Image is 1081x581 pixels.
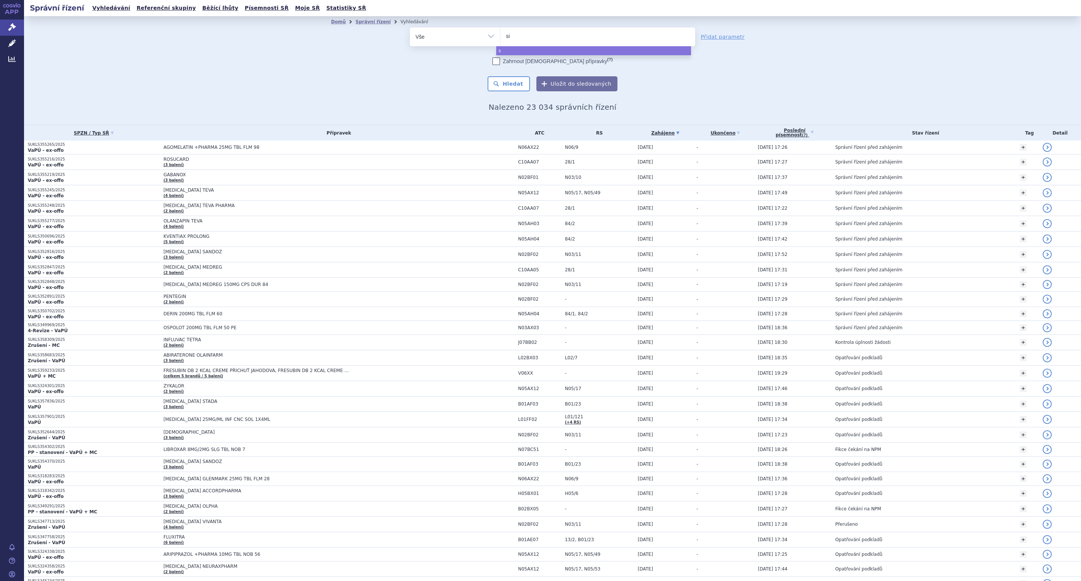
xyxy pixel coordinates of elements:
[496,46,691,55] li: s
[518,282,561,287] span: N02BF02
[163,234,351,239] span: KVENTIAX PROLONG
[28,399,160,404] p: SUKLS357836/2025
[697,236,698,242] span: -
[163,271,184,275] a: (2 balení)
[638,340,653,345] span: [DATE]
[28,218,160,224] p: SUKLS355277/2025
[518,267,561,272] span: C10AA05
[1043,157,1052,166] a: detail
[758,311,787,316] span: [DATE] 17:28
[28,234,160,239] p: SUKLS350696/2025
[1043,369,1052,378] a: detail
[518,340,561,345] span: J07BB02
[28,142,160,147] p: SUKLS355265/2025
[1020,251,1027,258] a: +
[536,76,617,91] button: Uložit do sledovaných
[835,282,902,287] span: Správní řízení před zahájením
[697,297,698,302] span: -
[200,3,241,13] a: Běžící lhůty
[518,311,561,316] span: N05AH04
[1043,504,1052,513] a: detail
[163,311,351,316] span: DERIN 200MG TBL FLM 60
[134,3,198,13] a: Referenční skupiny
[28,193,64,198] strong: VaPÚ - ex-offo
[835,297,902,302] span: Správní řízení před zahájením
[242,3,291,13] a: Písemnosti SŘ
[518,175,561,180] span: N02BF01
[1020,385,1027,392] a: +
[565,414,634,419] span: L01/121
[1043,188,1052,197] a: detail
[28,435,65,440] strong: Zrušení - VaPÚ
[1020,144,1027,151] a: +
[1039,125,1081,141] th: Detail
[1043,204,1052,213] a: detail
[28,294,160,299] p: SUKLS352891/2025
[163,436,184,440] a: (3 balení)
[163,525,184,529] a: (4 balení)
[28,157,160,162] p: SUKLS355216/2025
[28,309,160,314] p: SUKLS350702/2025
[758,325,787,330] span: [DATE] 18:36
[638,252,653,257] span: [DATE]
[1020,281,1027,288] a: +
[163,368,351,373] span: FRESUBIN DB 2 KCAL CREME PŘÍCHUŤ JAHODOVÁ, FRESUBIN DB 2 KCAL CREME PŘÍCHUŤ KAPUČÍNOVÁ, FRESUBIN ...
[758,125,831,141] a: Poslednípísemnost(?)
[163,459,351,464] span: [MEDICAL_DATA] SANDOZ
[1043,520,1052,529] a: detail
[758,190,787,195] span: [DATE] 17:49
[28,255,64,260] strong: VaPÚ - ex-offo
[518,236,561,242] span: N05AH04
[518,297,561,302] span: N02BF02
[697,371,698,376] span: -
[163,203,351,208] span: [MEDICAL_DATA] TEVA PHARMA
[28,314,64,319] strong: VaPÚ - ex-offo
[638,386,653,391] span: [DATE]
[697,432,698,437] span: -
[1020,339,1027,346] a: +
[1020,189,1027,196] a: +
[163,172,351,177] span: GABANOX
[1020,461,1027,468] a: +
[293,3,322,13] a: Moje SŘ
[697,311,698,316] span: -
[518,447,561,452] span: N07BC51
[831,125,1016,141] th: Stav řízení
[758,355,787,360] span: [DATE] 18:35
[163,540,184,545] a: (6 balení)
[697,447,698,452] span: -
[28,444,160,449] p: SUKLS354302/2025
[638,236,653,242] span: [DATE]
[1020,205,1027,212] a: +
[518,325,561,330] span: N03AX03
[697,221,698,226] span: -
[489,103,616,112] span: Nalezeno 23 034 správních řízení
[835,355,882,360] span: Opatřování podkladů
[697,355,698,360] span: -
[1043,295,1052,304] a: detail
[1020,174,1027,181] a: +
[518,190,561,195] span: N05AX12
[1020,296,1027,303] a: +
[163,178,184,182] a: (3 balení)
[697,206,698,211] span: -
[1043,445,1052,454] a: detail
[565,386,634,391] span: N05/17
[758,175,787,180] span: [DATE] 17:37
[758,417,787,422] span: [DATE] 17:34
[1043,564,1052,573] a: detail
[28,430,160,435] p: SUKLS352644/2025
[1020,490,1027,497] a: +
[1043,399,1052,409] a: detail
[638,432,653,437] span: [DATE]
[163,209,184,213] a: (2 balení)
[1043,143,1052,152] a: detail
[28,420,41,425] strong: VaPÚ
[28,162,64,168] strong: VaPÚ - ex-offo
[163,337,351,342] span: INFLUVAC TETRA
[758,145,787,150] span: [DATE] 17:26
[518,252,561,257] span: N02BF02
[28,383,160,389] p: SUKLS324301/2025
[638,311,653,316] span: [DATE]
[1043,430,1052,439] a: detail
